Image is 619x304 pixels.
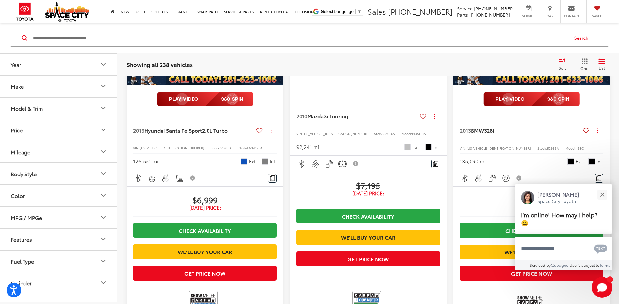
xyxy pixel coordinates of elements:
button: Get Price Now [133,266,277,281]
span: Mazda3 [307,112,327,120]
div: Body Style [100,170,107,178]
span: Ext. [249,159,257,165]
span: [US_VEHICLE_IDENTIFICATION_NUMBER] [140,145,204,150]
span: 52953A [547,146,559,151]
span: 53014A [383,131,395,136]
span: i Touring [327,112,348,120]
span: S1285A [220,145,232,150]
p: Space City Toyota [537,198,579,204]
span: dropdown dots [434,114,435,119]
button: Get Price Now [296,251,440,266]
div: Color [100,192,107,200]
span: Sales [368,6,386,17]
div: Cylinder [11,280,32,286]
button: YearYear [0,54,118,75]
span: Ext. [412,144,420,150]
div: Model & Trim [11,105,43,111]
div: 126,551 mi [133,158,158,165]
span: VIN: [460,146,466,151]
a: 2013Hyundai Santa Fe Sport2.0L Turbo [133,127,254,134]
span: [US_VEHICLE_IDENTIFICATION_NUMBER] [303,131,367,136]
span: Stock: [211,145,220,150]
span: ▼ [357,9,362,14]
button: Actions [429,111,440,122]
span: Saved [590,14,604,18]
a: Check Availability [460,223,603,238]
span: VIN: [296,131,303,136]
div: 92,241 mi [296,143,319,151]
span: [DATE] Price: [133,205,277,211]
img: Space City Toyota [45,1,89,22]
span: [DATE] Price: [296,190,440,197]
div: 135,090 mi [460,158,486,165]
img: Bluetooth® [461,174,469,182]
span: Showing all 238 vehicles [127,60,193,68]
span: Model: [401,131,412,136]
button: Fuel TypeFuel Type [0,251,118,272]
button: Select sort value [555,58,573,71]
span: Contact [564,14,579,18]
img: Emergency Brake Assist [338,160,347,168]
span: dropdown dots [597,128,598,133]
div: Cylinder [100,279,107,287]
span: I'm online! How may I help? 😀 [521,210,597,227]
span: Black [588,158,595,165]
img: Keyless Entry [325,160,333,168]
span: Select Language [321,9,354,14]
div: Make [11,83,24,89]
a: Check Availability [133,223,277,238]
span: 133O [576,146,584,151]
span: Black [425,144,432,150]
span: $7,195 [296,180,440,190]
span: [PHONE_NUMBER] [474,5,515,12]
button: CylinderCylinder [0,272,118,294]
span: Model: [565,146,576,151]
span: 2010 [296,112,307,120]
div: Year [11,61,21,68]
span: $7,325 [460,195,603,205]
span: Stock: [537,146,547,151]
div: Close[PERSON_NAME]Space City ToyotaI'm online! How may I help? 😀Type your messageChat with SMSSen... [515,184,612,270]
div: Make [100,83,107,90]
button: View Disclaimer [514,171,525,185]
button: Close [595,188,609,202]
button: Grid View [573,58,594,71]
div: Mileage [100,148,107,156]
span: [US_VEHICLE_IDENTIFICATION_NUMBER] [466,146,531,151]
span: Gray [262,158,268,165]
button: Model & TrimModel & Trim [0,98,118,119]
input: Search by Make, Model, or Keyword [32,30,568,46]
span: Sort [559,65,566,71]
button: Actions [265,125,277,136]
button: Search [568,30,598,46]
button: Comments [595,174,603,183]
button: PricePrice [0,119,118,141]
span: 2.0L Turbo [202,127,228,134]
img: Aux Input [311,160,319,168]
a: Check Availability [296,209,440,223]
span: 328i [484,127,494,134]
span: Ext. [576,159,583,165]
button: MPG / MPGeMPG / MPGe [0,207,118,228]
div: Features [100,236,107,243]
img: Bluetooth® [134,174,143,182]
button: View Disclaimer [351,157,362,171]
span: Grid [580,66,589,71]
span: VIN: [133,145,140,150]
textarea: Type your message [515,237,612,260]
span: Stock: [374,131,383,136]
img: Heated Steering Wheel [148,174,156,182]
button: MileageMileage [0,141,118,162]
div: MPG / MPGe [100,214,107,221]
span: Int. [270,159,277,165]
img: Heated Seats [175,174,183,182]
svg: Start Chat [592,277,612,298]
a: 2010Mazda3i Touring [296,113,417,120]
img: Keyless Ignition System [502,174,510,182]
a: Terms [599,262,610,268]
img: Bluetooth® [298,160,306,168]
span: Service [457,5,472,12]
img: full motion video [157,92,253,106]
img: full motion video [483,92,580,106]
